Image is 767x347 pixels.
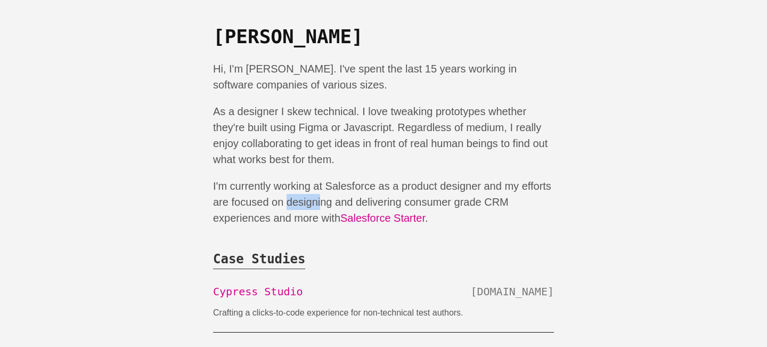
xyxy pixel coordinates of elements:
[213,252,305,269] span: Case Studies
[213,103,554,167] p: As a designer I skew technical. I love tweaking prototypes whether they're built using Figma or J...
[213,21,554,47] h1: [PERSON_NAME]
[470,285,554,298] span: [DOMAIN_NAME]
[213,61,554,93] p: Hi, I'm [PERSON_NAME]. I've spent the last 15 years working in software companies of various sizes.
[213,285,303,298] a: Cypress Studio
[340,212,425,224] a: Salesforce Starter
[213,178,554,226] p: I'm currently working at Salesforce as a product designer and my efforts are focused on designing...
[213,306,503,319] p: Crafting a clicks-to-code experience for non-technical test authors.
